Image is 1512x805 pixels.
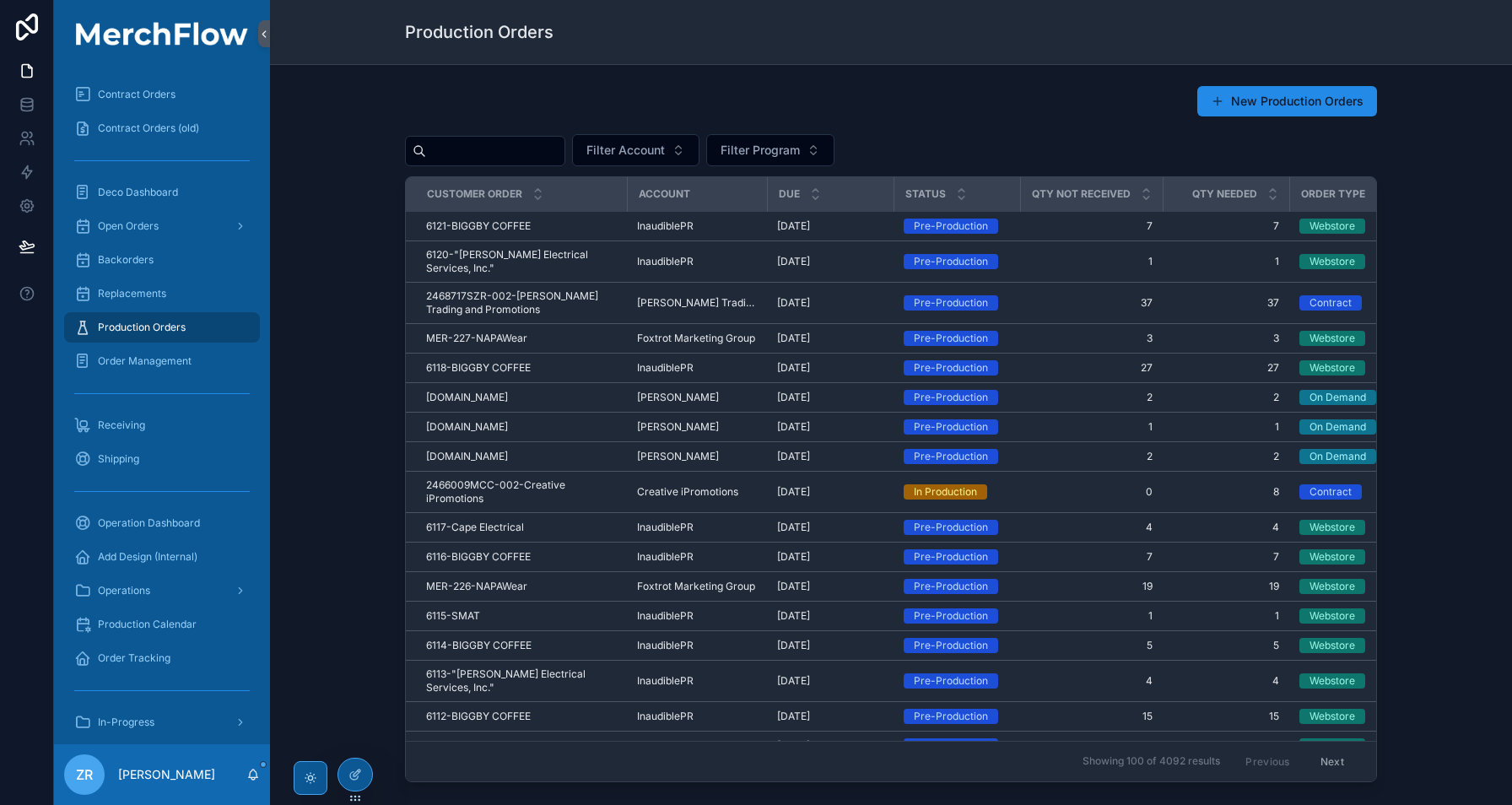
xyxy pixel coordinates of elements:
a: [DATE] [777,255,883,268]
span: 6116-BIGGBY COFFEE [426,550,531,564]
a: [PERSON_NAME] [637,450,757,463]
span: Deco Dashboard [98,186,178,199]
div: On Demand [1309,390,1366,405]
a: 3 [1173,332,1279,345]
span: Operation Dashboard [98,516,200,530]
a: Backorders [64,245,260,275]
a: 2468717SZR-002-[PERSON_NAME] Trading and Promotions [426,289,617,316]
a: Pre-Production [904,638,1010,653]
span: [DATE] [777,739,810,753]
a: InaudiblePR [637,639,757,652]
span: Creative iPromotions [637,485,738,499]
span: QTY NEEDED [1192,187,1257,201]
a: Shipping [64,444,260,474]
a: 3 [1030,332,1153,345]
a: 6114-BIGGBY COFFEE [426,639,617,652]
span: QTY Not Received [1032,187,1131,201]
a: [DATE] [777,674,883,688]
span: Receiving [98,419,145,432]
div: Pre-Production [914,295,988,311]
a: [DATE] [777,361,883,375]
a: Pre-Production [904,295,1010,311]
div: Pre-Production [914,254,988,269]
a: Operation Dashboard [64,508,260,538]
span: Order Type [1301,187,1365,201]
span: Account [639,187,690,201]
a: 7 [1173,219,1279,233]
div: Contract [1309,295,1352,311]
a: Pre-Production [904,579,1010,594]
a: In-Progress [64,707,260,737]
span: InaudiblePR [637,219,694,233]
span: 19 [1030,580,1153,593]
div: Webstore [1309,520,1355,535]
span: [DATE] [777,219,810,233]
a: 2 [1173,739,1279,753]
a: 6115-SMAT [426,609,617,623]
span: 6118-BIGGBY COFFEE [426,361,531,375]
a: 1 [1173,255,1279,268]
a: Order Tracking [64,643,260,673]
span: 2 [1173,450,1279,463]
span: ZR [76,764,93,785]
a: Add Design (Internal) [64,542,260,572]
div: Pre-Production [914,520,988,535]
span: [DATE] [777,580,810,593]
a: 0 [1030,485,1153,499]
a: 5 [1173,639,1279,652]
a: [DATE] [777,580,883,593]
a: 1 [1030,420,1153,434]
a: 6117-Cape Electrical [426,521,617,534]
span: InaudiblePR [637,550,694,564]
span: Contract Orders [98,88,175,101]
a: 7 [1173,550,1279,564]
span: 15 [1173,710,1279,723]
a: Foxtrot Marketing Group [637,739,757,753]
span: Contract Orders (old) [98,122,199,135]
div: Webstore [1309,738,1355,754]
div: Pre-Production [914,608,988,624]
a: On Demand [1299,419,1406,435]
a: [DOMAIN_NAME] [426,450,617,463]
a: MER-223-Health Partners [426,739,617,753]
a: MER-226-NAPAWear [426,580,617,593]
a: Webstore [1299,360,1406,375]
a: 4 [1173,521,1279,534]
a: 5 [1030,639,1153,652]
a: Pre-Production [904,549,1010,565]
a: New Production Orders [1197,86,1377,116]
span: 37 [1173,296,1279,310]
span: [DATE] [777,609,810,623]
span: Showing 100 of 4092 results [1083,754,1220,768]
span: InaudiblePR [637,521,694,534]
span: 2466009MCC-002-Creative iPromotions [426,478,617,505]
a: [DATE] [777,332,883,345]
span: Backorders [98,253,154,267]
span: 6114-BIGGBY COFFEE [426,639,532,652]
a: Pre-Production [904,390,1010,405]
div: Pre-Production [914,579,988,594]
a: 7 [1030,219,1153,233]
a: [DATE] [777,710,883,723]
span: Replacements [98,287,166,300]
a: Pre-Production [904,709,1010,724]
a: Webstore [1299,219,1406,234]
a: 2 [1173,391,1279,404]
div: Webstore [1309,549,1355,565]
span: 2 [1030,450,1153,463]
a: [DATE] [777,609,883,623]
a: 1 [1030,255,1153,268]
span: 19 [1173,580,1279,593]
div: Webstore [1309,673,1355,689]
div: Pre-Production [914,738,988,754]
a: InaudiblePR [637,219,757,233]
span: [PERSON_NAME] Trading and Promotions [637,296,757,310]
a: 1 [1173,420,1279,434]
a: Pre-Production [904,520,1010,535]
a: [DATE] [777,739,883,753]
